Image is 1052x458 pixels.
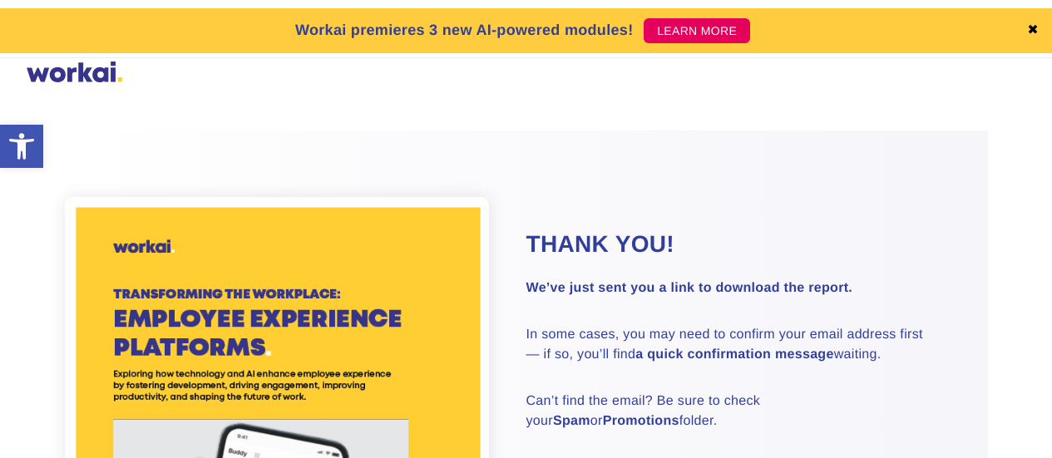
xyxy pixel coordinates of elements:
p: Can’t find the email? Be sure to check your or folder. [526,392,946,431]
a: ✖ [1027,24,1039,37]
strong: Spam [553,414,590,428]
a: LEARN MORE [644,18,750,43]
h2: Thank you! [526,229,946,260]
p: In some cases, you may need to confirm your email address first — if so, you’ll find waiting. [526,325,946,365]
strong: a quick confirmation message [635,347,833,362]
strong: Promotions [603,414,679,428]
p: Workai premieres 3 new AI-powered modules! [295,19,634,42]
strong: We’ve just sent you a link to download the report. [526,281,853,295]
